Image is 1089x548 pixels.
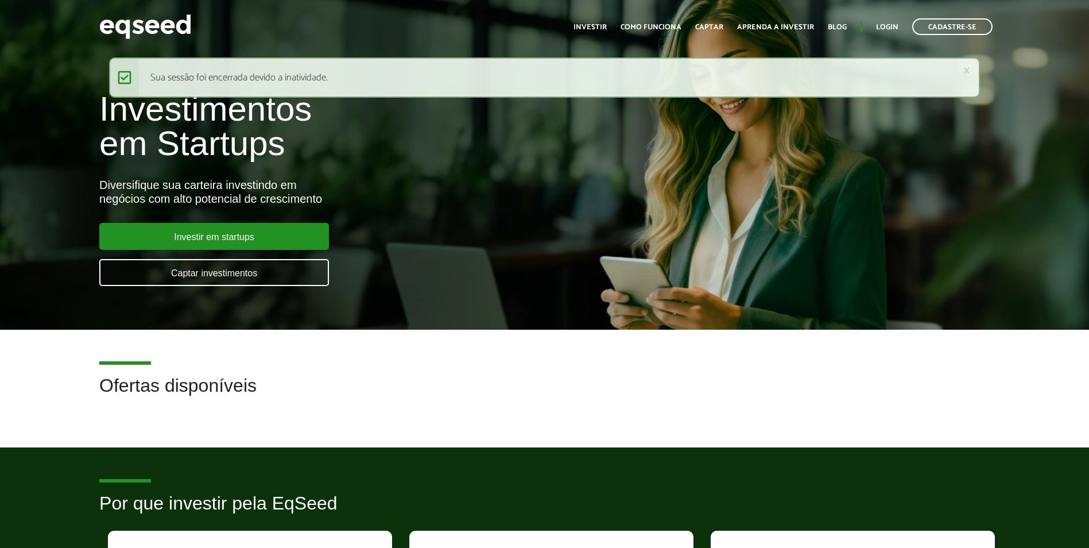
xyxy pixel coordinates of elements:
[573,24,607,31] a: Investir
[99,223,329,250] a: Investir em startups
[99,92,627,161] h1: Investimentos em Startups
[828,24,847,31] a: Blog
[737,24,814,31] a: Aprenda a investir
[912,18,993,35] a: Cadastre-se
[99,178,627,206] div: Diversifique sua carteira investindo em negócios com alto potencial de crescimento
[99,11,191,42] img: EqSeed
[99,376,990,413] h2: Ofertas disponíveis
[876,24,898,31] a: Login
[109,57,981,98] div: Sua sessão foi encerrada devido a inatividade.
[963,64,970,76] a: ×
[99,259,329,286] a: Captar investimentos
[621,24,681,31] a: Como funciona
[99,493,990,531] h2: Por que investir pela EqSeed
[695,24,723,31] a: Captar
